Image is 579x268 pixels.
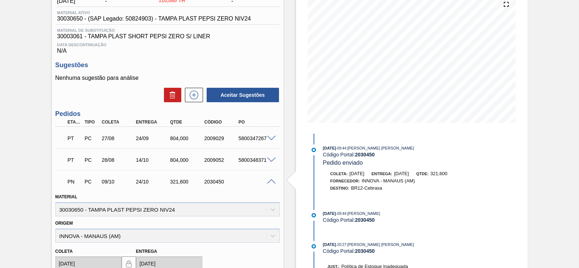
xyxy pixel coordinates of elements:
div: Tipo [83,120,100,125]
div: 5800348371 [237,157,274,163]
p: PT [68,157,81,163]
div: 24/10/2025 [134,179,172,185]
div: PO [237,120,274,125]
div: Pedido em Negociação [66,174,83,190]
span: Material ativo [57,10,251,15]
span: 321,600 [430,171,447,176]
div: 28/08/2025 [100,157,138,163]
span: 30030650 - (SAP Legado: 50824903) - TAMPA PLAST PEPSI ZERO NIV24 [57,16,251,22]
div: Entrega [134,120,172,125]
div: 24/09/2025 [134,135,172,141]
div: Pedido em Trânsito [66,130,83,146]
span: - 20:27 [336,243,346,247]
div: 09/10/2025 [100,179,138,185]
span: [DATE] [394,171,409,176]
div: Aceitar Sugestões [203,87,280,103]
div: Código Portal: [323,248,495,254]
div: 14/10/2025 [134,157,172,163]
span: - 09:44 [336,146,346,150]
span: - 09:44 [336,212,346,216]
span: INNOVA - MANAUS (AM) [362,178,415,183]
div: Código [203,120,240,125]
span: [DATE] [323,242,336,247]
span: Pedido enviado [323,160,363,166]
p: PT [68,135,81,141]
img: atual [312,213,316,217]
span: Data Descontinuação [57,43,278,47]
strong: 2030450 [355,152,375,157]
label: Entrega [136,249,157,254]
p: Nenhuma sugestão para análise [55,75,280,81]
div: 2009052 [203,157,240,163]
span: Fornecedor: [330,179,360,183]
strong: 2030450 [355,248,375,254]
label: Material [55,194,77,199]
div: 2030450 [203,179,240,185]
span: Qtde: [416,172,428,176]
span: Material de Substituição [57,28,278,33]
div: Coleta [100,120,138,125]
div: Qtde [168,120,206,125]
label: Origem [55,221,73,226]
div: N/A [55,40,280,54]
span: Entrega: [372,172,392,176]
h3: Pedidos [55,110,280,118]
span: : [PERSON_NAME] [PERSON_NAME] [346,146,414,150]
div: 5800347267 [237,135,274,141]
div: Excluir Sugestões [160,88,181,102]
div: Pedido de Compra [83,179,100,185]
span: BR12-Cebrasa [351,185,382,191]
button: Aceitar Sugestões [207,88,279,102]
label: Coleta [55,249,73,254]
div: 27/08/2025 [100,135,138,141]
div: Etapa [66,120,83,125]
div: 321,600 [168,179,206,185]
span: [DATE] [350,171,364,176]
span: [DATE] [323,146,336,150]
img: locked [124,259,133,268]
p: PN [68,179,81,185]
span: Coleta: [330,172,348,176]
div: Pedido em Trânsito [66,152,83,168]
h3: Sugestões [55,61,280,69]
div: 804,000 [168,135,206,141]
span: [DATE] [323,211,336,216]
div: Pedido de Compra [83,157,100,163]
div: Código Portal: [323,152,495,157]
span: Destino: [330,186,350,190]
div: Pedido de Compra [83,135,100,141]
div: 804,000 [168,157,206,163]
div: Código Portal: [323,217,495,223]
img: atual [312,244,316,248]
div: Nova sugestão [181,88,203,102]
img: atual [312,148,316,152]
span: 30003061 - TAMPA PLAST SHORT PEPSI ZERO S/ LINER [57,33,278,40]
div: 2009029 [203,135,240,141]
strong: 2030450 [355,217,375,223]
span: : [PERSON_NAME] [346,211,380,216]
span: : [PERSON_NAME] [PERSON_NAME] [346,242,414,247]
